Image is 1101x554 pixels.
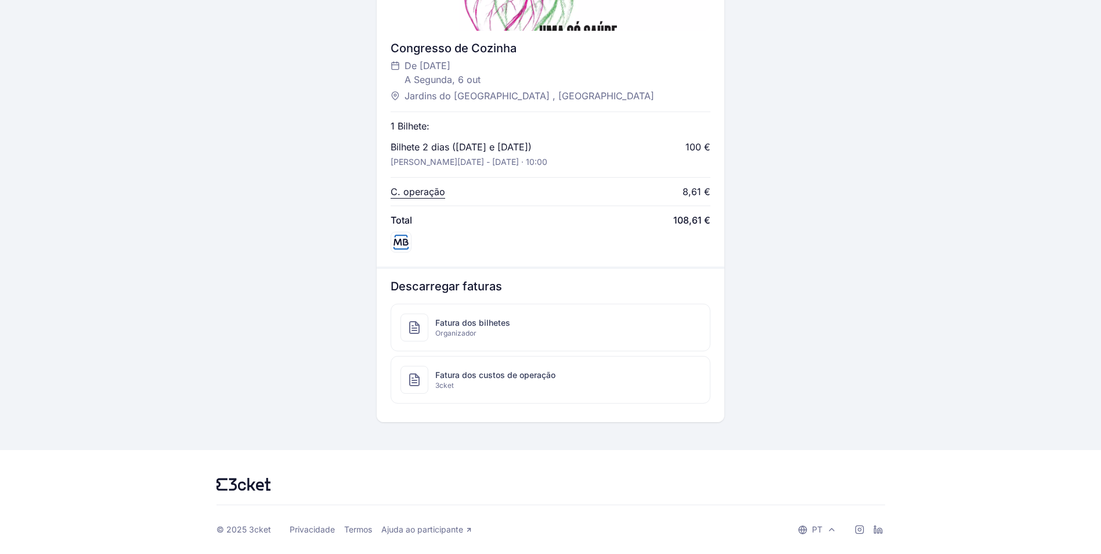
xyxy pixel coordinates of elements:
h3: Descarregar faturas [391,278,710,294]
a: Privacidade [290,524,335,535]
span: 3cket [435,381,555,390]
p: [PERSON_NAME][DATE] - [DATE] · 10:00 [391,156,547,168]
p: C. operação [391,185,445,199]
a: Termos [344,524,372,535]
div: 100 € [685,140,710,154]
p: 1 Bilhete: [391,119,429,133]
a: Fatura dos custos de operação3cket [391,356,710,404]
span: Fatura dos bilhetes [435,317,510,329]
div: Congresso de Cozinha [391,40,710,56]
a: Fatura dos bilhetesOrganizador [391,304,710,351]
p: Bilhete 2 dias ([DATE] e [DATE]) [391,140,532,154]
span: Ajuda ao participante [381,524,463,535]
span: Total [391,213,412,227]
span: Organizador [435,329,510,338]
a: Ajuda ao participante [381,524,472,535]
p: pt [812,524,822,535]
span: 108,61 € [673,213,710,227]
span: Fatura dos custos de operação [435,369,555,381]
span: Jardins do [GEOGRAPHIC_DATA] , [GEOGRAPHIC_DATA] [405,89,654,103]
span: De [DATE] A Segunda, 6 out [405,59,481,87]
div: © 2025 3cket [216,524,271,535]
div: 8,61 € [683,185,710,199]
